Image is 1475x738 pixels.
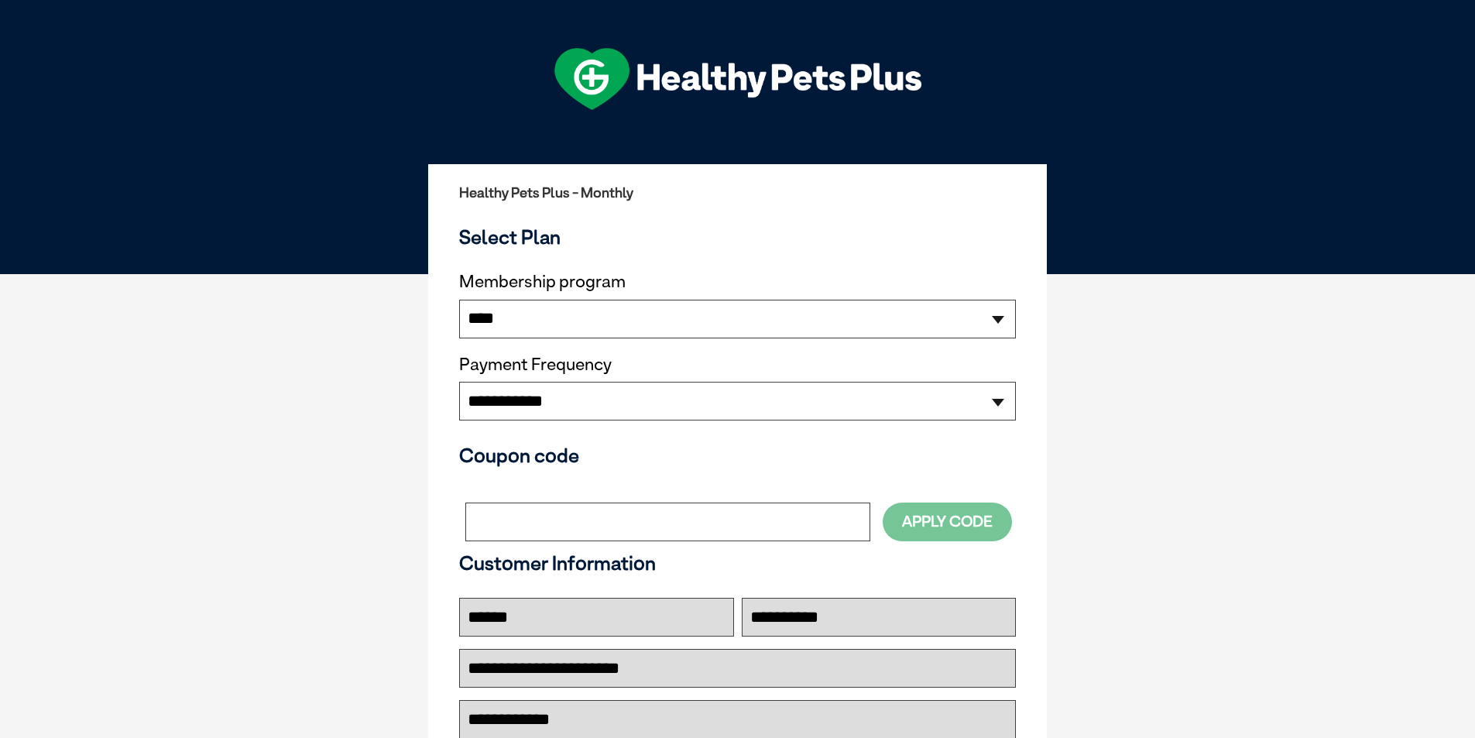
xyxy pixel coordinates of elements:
[459,551,1016,575] h3: Customer Information
[554,48,921,110] img: hpp-logo-landscape-green-white.png
[459,272,1016,292] label: Membership program
[883,503,1012,541] button: Apply Code
[459,444,1016,467] h3: Coupon code
[459,225,1016,249] h3: Select Plan
[459,185,1016,201] h2: Healthy Pets Plus - Monthly
[459,355,612,375] label: Payment Frequency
